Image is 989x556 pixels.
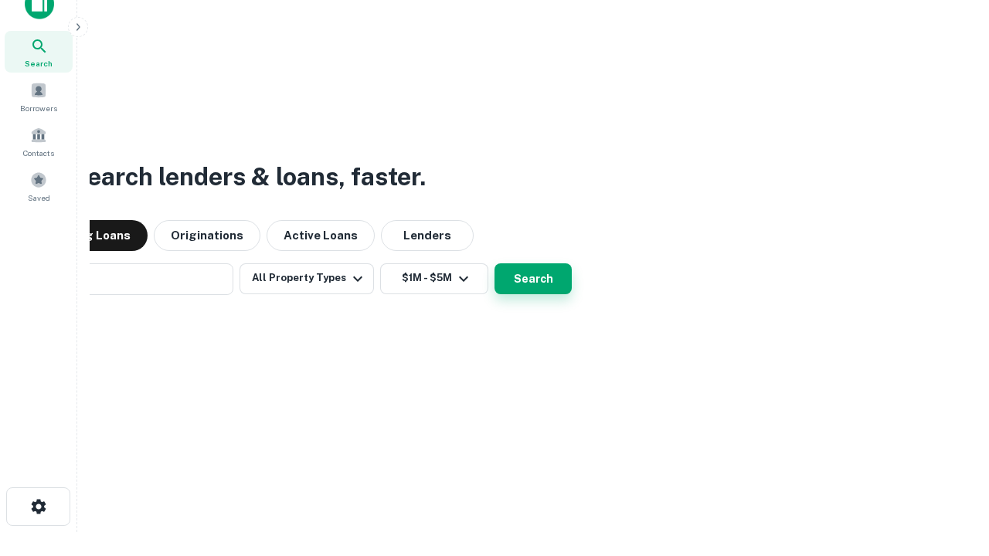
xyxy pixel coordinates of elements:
[380,263,488,294] button: $1M - $5M
[154,220,260,251] button: Originations
[70,158,426,195] h3: Search lenders & loans, faster.
[494,263,572,294] button: Search
[25,57,53,69] span: Search
[912,432,989,507] iframe: Chat Widget
[240,263,374,294] button: All Property Types
[267,220,375,251] button: Active Loans
[5,76,73,117] a: Borrowers
[5,120,73,162] a: Contacts
[5,31,73,73] a: Search
[28,192,50,204] span: Saved
[381,220,474,251] button: Lenders
[23,147,54,159] span: Contacts
[20,102,57,114] span: Borrowers
[5,165,73,207] a: Saved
